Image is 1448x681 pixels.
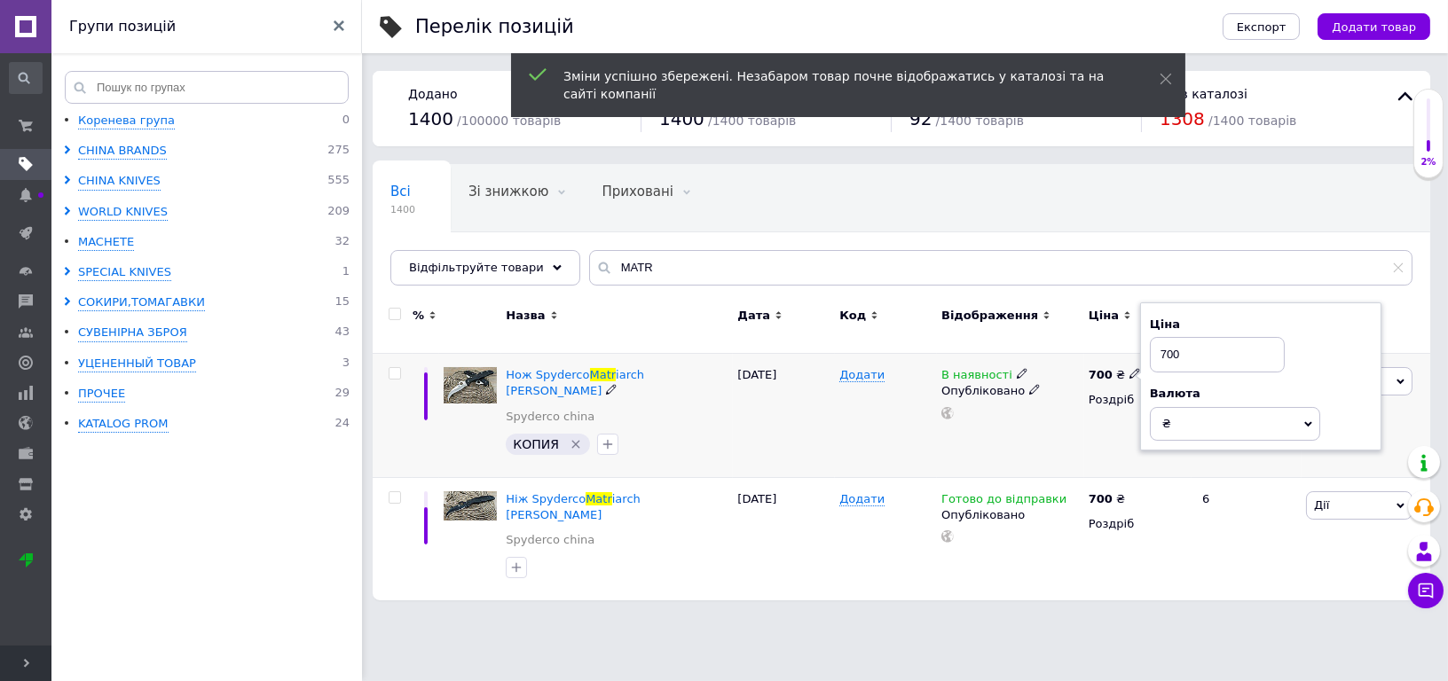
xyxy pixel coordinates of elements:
span: Відображення [941,308,1038,324]
span: 32 [334,234,350,251]
div: CHINA BRANDS [78,143,167,160]
span: Експорт [1237,20,1287,34]
div: 2% [1414,156,1443,168]
span: Нож Spyderco [506,368,589,381]
div: Коренева група [78,113,175,129]
div: CHINA KNIVES [78,173,161,190]
span: 15 [334,294,350,311]
span: 29 [334,386,350,403]
span: iarch [PERSON_NAME] [506,492,641,521]
div: Ціна [1150,317,1372,333]
div: УЦЕНЕННЫЙ ТОВАР [78,356,196,372]
div: MACHETE [78,234,134,251]
span: / 100000 товарів [457,113,561,128]
span: Готово до відправки [941,492,1066,511]
div: Роздріб [1089,516,1187,532]
span: 0 [342,113,350,129]
span: Додати [839,368,885,382]
button: Додати товар [1318,13,1430,40]
span: ₴ [1162,417,1171,430]
span: Matr [590,368,617,381]
span: Всі [390,184,411,200]
span: КОПИЯ [513,437,559,451]
span: % [413,308,424,324]
div: Перелік позицій [415,18,574,36]
div: Опубліковано [941,383,1080,399]
div: ₴ [1089,367,1141,383]
span: Ніж Spyderco [506,492,586,505]
span: Matr [586,492,612,505]
span: 43 [334,325,350,341]
span: Відфільтруйте товари [409,261,544,274]
div: 6 [1192,477,1302,600]
span: Не в каталозі [1160,87,1247,101]
img: Ніж Spyderco Matriarch Emerson [444,491,497,521]
span: Додати [839,492,885,506]
b: 700 [1089,368,1113,381]
div: WORLD KNIVES [78,204,168,221]
b: 700 [1089,492,1113,505]
span: 1400 [390,203,415,216]
span: Дата [737,308,770,324]
span: Приховані [602,184,673,200]
span: 3 [342,356,350,372]
span: Додано [408,87,457,101]
span: 1 [342,264,350,281]
div: Опубліковано [941,507,1080,523]
div: Роздріб [1089,392,1187,408]
span: Ціна [1089,308,1119,324]
div: [DATE] [733,477,835,600]
div: СУВЕНІРНА ЗБРОЯ [78,325,187,341]
svg: Видалити мітку [569,437,583,451]
span: Назва [506,308,545,324]
span: 24 [334,416,350,433]
img: Нож Spyderco Matriarch Emerson [444,367,497,403]
span: 1308 [1160,108,1205,129]
div: SPECIAL KNIVES [78,264,171,281]
div: KATALOG PROM [78,416,169,433]
span: 275 [327,143,350,160]
input: Пошук по групах [65,71,349,104]
button: Експорт [1223,13,1301,40]
span: В наявності [941,368,1012,387]
span: 209 [327,204,350,221]
a: Нож SpydercoMatriarch [PERSON_NAME] [506,368,644,397]
span: / 1400 товарів [1208,113,1296,128]
div: Валюта [1150,386,1372,402]
div: [DATE] [733,354,835,478]
input: Пошук по назві позиції, артикулу і пошуковим запитам [589,250,1413,286]
a: Spyderco china [506,409,594,425]
div: ПРОЧЕЕ [78,386,125,403]
span: Додати товар [1332,20,1416,34]
span: Дії [1314,498,1329,512]
div: Зміни успішно збережені. Незабаром товар почне відображатись у каталозі та на сайті компанії [563,67,1115,103]
a: Ніж SpydercoMatriarch [PERSON_NAME] [506,492,641,521]
a: Spyderco china [506,532,594,548]
div: ₴ [1089,491,1125,507]
div: СОКИРИ,ТОМАГАВКИ [78,294,205,311]
span: Код [839,308,866,324]
span: 555 [327,173,350,190]
span: 1400 [408,108,453,129]
span: Зі знижкою [468,184,548,200]
button: Чат з покупцем [1408,573,1444,608]
span: Опубліковані [390,251,483,267]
